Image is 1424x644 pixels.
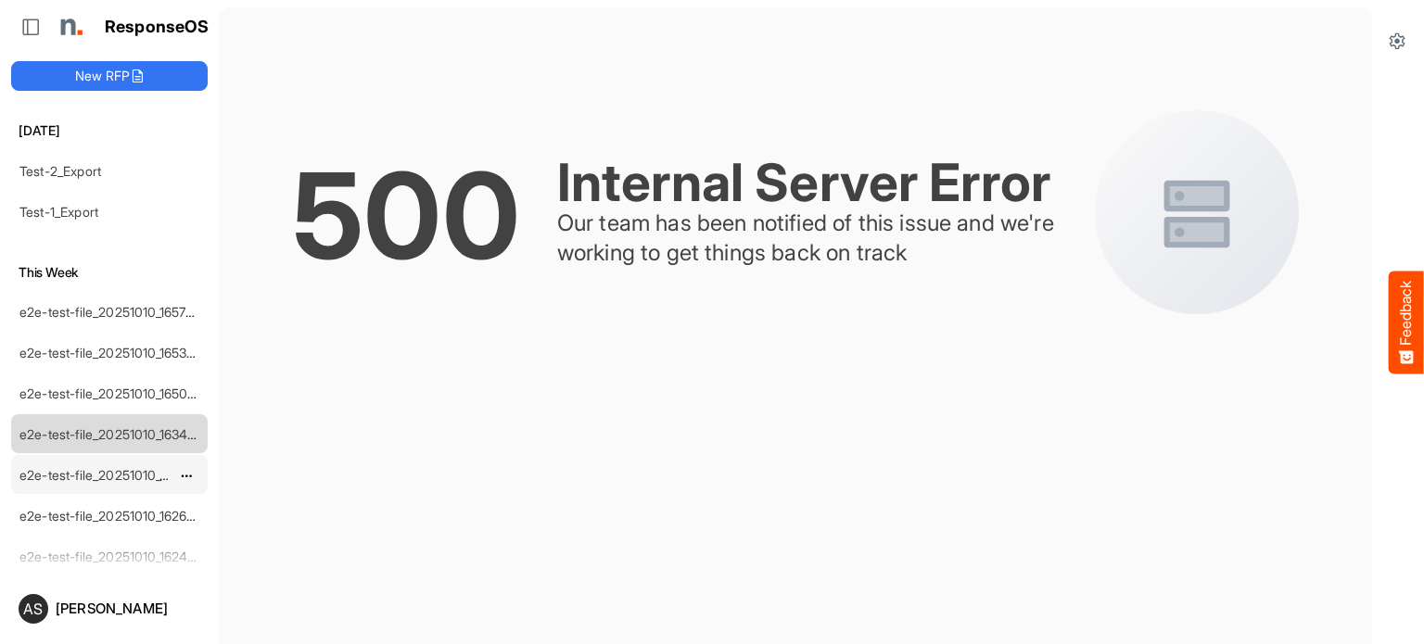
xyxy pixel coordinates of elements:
[19,204,98,220] a: Test-1_Export
[557,208,1076,268] div: Our team has been notified of this issue and we're working to get things back on track
[19,345,203,360] a: e2e-test-file_20251010_165343
[19,385,203,401] a: e2e-test-file_20251010_165056
[51,8,88,45] img: Northell
[23,601,43,616] span: AS
[11,61,208,91] button: New RFP
[19,467,203,483] a: e2e-test-file_20251010_162943
[11,262,208,283] h6: This Week
[105,18,210,37] h1: ResponseOS
[292,162,519,270] div: 500
[56,601,200,615] div: [PERSON_NAME]
[1389,271,1424,373] button: Feedback
[177,467,196,486] button: dropdownbutton
[11,120,208,141] h6: [DATE]
[557,157,1076,208] div: Internal Server Error
[19,163,101,179] a: Test-2_Export
[19,508,202,524] a: e2e-test-file_20251010_162658
[19,304,202,320] a: e2e-test-file_20251010_165709
[19,426,203,442] a: e2e-test-file_20251010_163447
